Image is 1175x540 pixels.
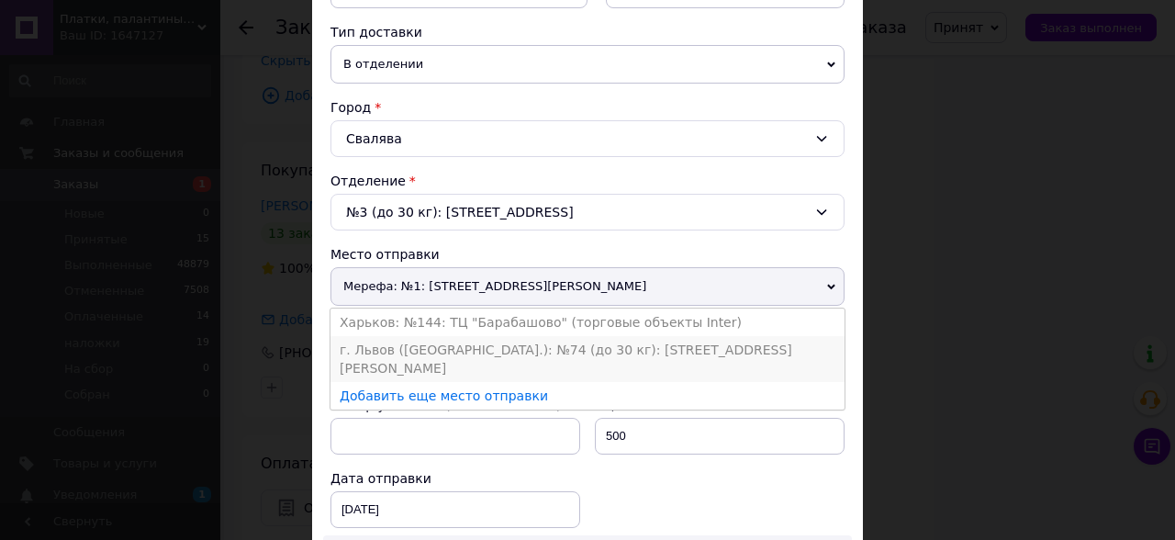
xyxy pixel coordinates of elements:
div: Отделение [330,172,845,190]
div: Дата отправки [330,469,580,488]
span: В отделении [330,45,845,84]
span: Мерефа: №1: [STREET_ADDRESS][PERSON_NAME] [330,267,845,306]
li: Харьков: №144: ТЦ "Барабашово" (торговые объекты Inter) [330,309,845,336]
div: №3 (до 30 кг): [STREET_ADDRESS] [330,194,845,231]
li: г. Львов ([GEOGRAPHIC_DATA].): №74 (до 30 кг): [STREET_ADDRESS][PERSON_NAME] [330,336,845,382]
a: Добавить еще место отправки [340,388,548,403]
div: Свалява [330,120,845,157]
span: Тип доставки [330,25,422,39]
div: Город [330,98,845,117]
span: Место отправки [330,247,440,262]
